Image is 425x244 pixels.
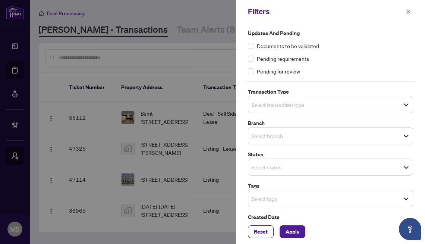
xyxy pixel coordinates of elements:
[257,54,309,63] span: Pending requirements
[406,9,411,14] span: close
[286,226,299,238] span: Apply
[248,119,413,127] label: Branch
[248,150,413,159] label: Status
[248,225,274,238] button: Reset
[254,226,268,238] span: Reset
[280,225,305,238] button: Apply
[248,213,413,221] label: Created Date
[399,218,421,240] button: Open asap
[248,182,413,190] label: Tags
[257,42,319,50] span: Documents to be validated
[248,88,413,96] label: Transaction Type
[248,29,413,37] label: Updates and Pending
[248,6,403,17] div: Filters
[257,67,300,75] span: Pending for review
